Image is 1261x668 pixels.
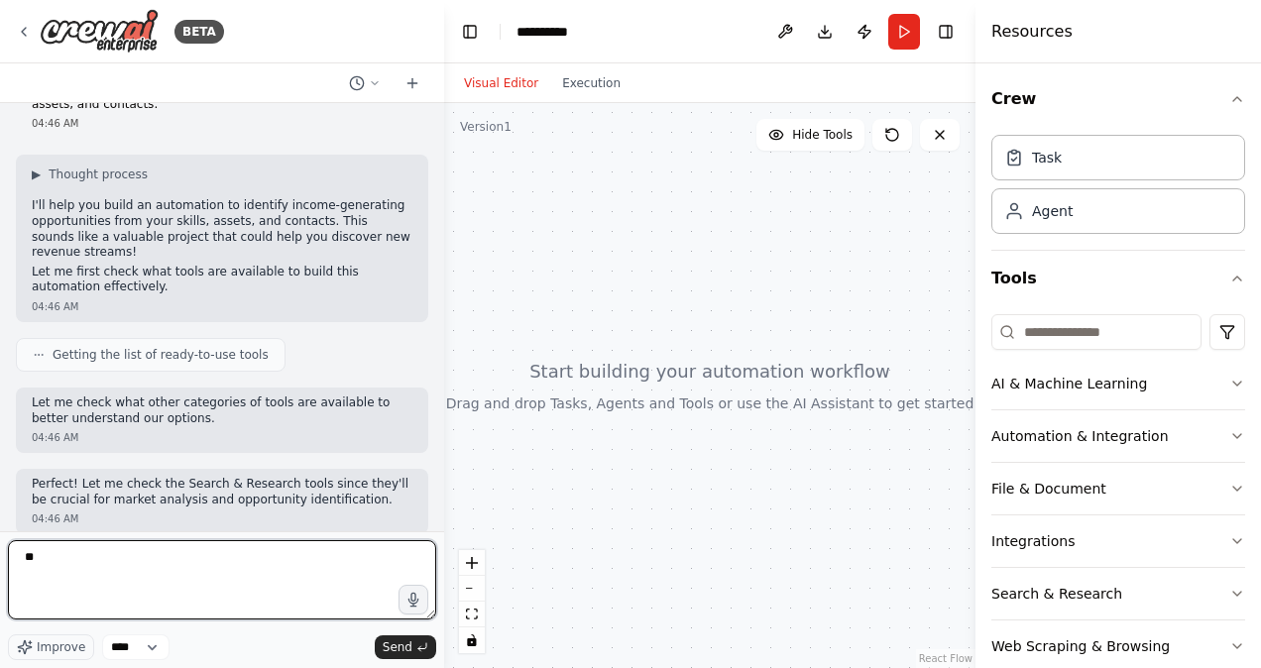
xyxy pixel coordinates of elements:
div: 04:46 AM [32,511,412,526]
span: Getting the list of ready-to-use tools [53,347,269,363]
button: zoom out [459,576,485,602]
button: toggle interactivity [459,627,485,653]
span: ▶ [32,167,41,182]
div: Task [1032,148,1062,167]
h4: Resources [991,20,1073,44]
p: I'll help you build an automation to identify income-generating opportunities from your skills, a... [32,198,412,260]
p: Let me first check what tools are available to build this automation effectively. [32,265,412,295]
button: Improve [8,634,94,660]
div: React Flow controls [459,550,485,653]
div: 04:46 AM [32,299,412,314]
button: ▶Thought process [32,167,148,182]
a: React Flow attribution [919,653,973,664]
img: Logo [40,9,159,54]
div: BETA [174,20,224,44]
div: Crew [991,127,1245,250]
button: Click to speak your automation idea [399,585,428,614]
span: Send [383,639,412,655]
button: Execution [550,71,632,95]
button: Start a new chat [397,71,428,95]
button: Crew [991,71,1245,127]
div: 04:46 AM [32,430,412,445]
button: Hide right sidebar [932,18,960,46]
button: Automation & Integration [991,410,1245,462]
button: AI & Machine Learning [991,358,1245,409]
button: zoom in [459,550,485,576]
span: Thought process [49,167,148,182]
div: Version 1 [460,119,512,135]
p: Perfect! Let me check the Search & Research tools since they'll be crucial for market analysis an... [32,477,412,507]
p: Let me check what other categories of tools are available to better understand our options. [32,395,412,426]
button: Tools [991,251,1245,306]
button: Visual Editor [452,71,550,95]
div: 04:46 AM [32,116,412,131]
button: Hide Tools [756,119,864,151]
nav: breadcrumb [516,22,577,42]
button: File & Document [991,463,1245,514]
button: Search & Research [991,568,1245,619]
span: Improve [37,639,85,655]
div: Agent [1032,201,1073,221]
span: Hide Tools [792,127,853,143]
button: Switch to previous chat [341,71,389,95]
button: Send [375,635,436,659]
button: Integrations [991,515,1245,567]
button: Hide left sidebar [456,18,484,46]
button: fit view [459,602,485,627]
